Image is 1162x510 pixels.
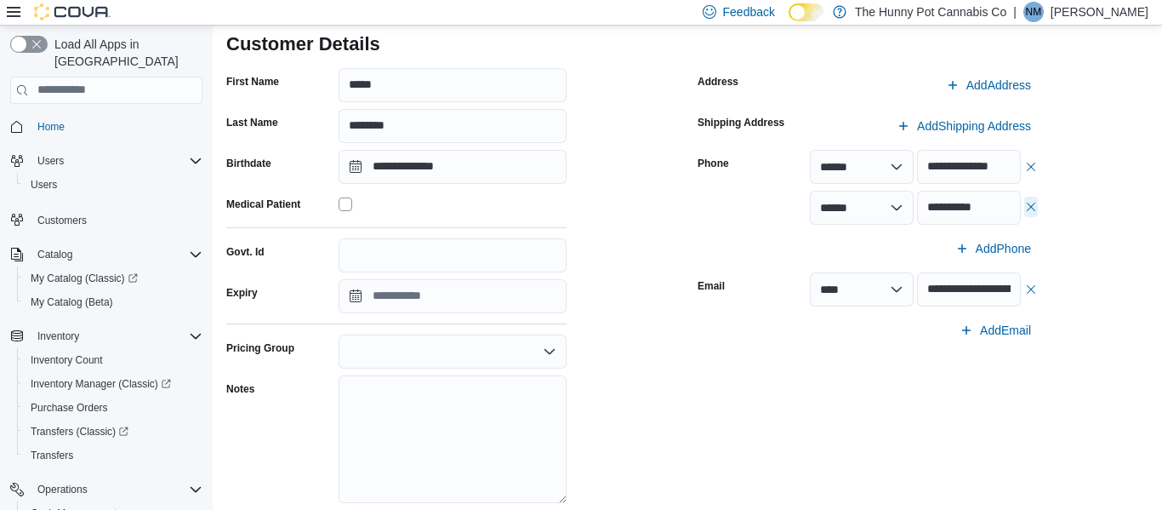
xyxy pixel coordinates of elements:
[24,374,178,394] a: Inventory Manager (Classic)
[890,109,1038,143] button: AddShipping Address
[24,421,202,442] span: Transfers (Classic)
[723,3,775,20] span: Feedback
[37,154,64,168] span: Users
[24,292,120,312] a: My Catalog (Beta)
[698,279,725,293] label: Email
[789,3,824,21] input: Dark Mode
[3,114,209,139] button: Home
[226,341,294,355] label: Pricing Group
[24,398,115,418] a: Purchase Orders
[226,198,300,211] label: Medical Patient
[698,157,729,170] label: Phone
[31,326,86,347] button: Inventory
[226,75,279,89] label: First Name
[31,401,108,415] span: Purchase Orders
[24,175,64,195] a: Users
[698,116,784,129] label: Shipping Address
[37,120,65,134] span: Home
[37,329,79,343] span: Inventory
[31,479,202,500] span: Operations
[948,232,1038,266] button: AddPhone
[24,350,202,370] span: Inventory Count
[48,36,202,70] span: Load All Apps in [GEOGRAPHIC_DATA]
[31,178,57,192] span: Users
[226,382,254,396] label: Notes
[17,444,209,467] button: Transfers
[37,214,87,227] span: Customers
[226,34,380,54] h3: Customer Details
[31,295,113,309] span: My Catalog (Beta)
[31,425,128,438] span: Transfers (Classic)
[31,116,202,137] span: Home
[17,173,209,197] button: Users
[339,279,567,313] input: Press the down key to open a popover containing a calendar.
[543,345,556,358] button: Open list of options
[17,348,209,372] button: Inventory Count
[17,396,209,420] button: Purchase Orders
[226,116,278,129] label: Last Name
[980,322,1031,339] span: Add Email
[17,372,209,396] a: Inventory Manager (Classic)
[37,248,72,261] span: Catalog
[17,420,209,444] a: Transfers (Classic)
[917,117,1031,135] span: Add Shipping Address
[1051,2,1148,22] p: [PERSON_NAME]
[31,244,79,265] button: Catalog
[31,377,171,391] span: Inventory Manager (Classic)
[339,150,567,184] input: Press the down key to open a popover containing a calendar.
[226,286,258,300] label: Expiry
[17,266,209,290] a: My Catalog (Classic)
[31,449,73,462] span: Transfers
[31,151,71,171] button: Users
[31,272,138,285] span: My Catalog (Classic)
[17,290,209,314] button: My Catalog (Beta)
[3,149,209,173] button: Users
[24,268,145,289] a: My Catalog (Classic)
[24,175,202,195] span: Users
[31,479,94,500] button: Operations
[698,75,738,89] label: Address
[3,324,209,348] button: Inventory
[966,77,1031,94] span: Add Address
[1013,2,1017,22] p: |
[37,483,88,496] span: Operations
[31,209,202,230] span: Customers
[226,157,271,170] label: Birthdate
[34,3,111,20] img: Cova
[24,421,135,442] a: Transfers (Classic)
[24,398,202,418] span: Purchase Orders
[1026,2,1042,22] span: NM
[31,151,202,171] span: Users
[31,244,202,265] span: Catalog
[3,207,209,232] button: Customers
[789,21,789,22] span: Dark Mode
[1023,2,1044,22] div: Nick Miszuk
[31,117,71,137] a: Home
[24,350,110,370] a: Inventory Count
[24,445,80,466] a: Transfers
[953,313,1038,347] button: AddEmail
[226,245,265,259] label: Govt. Id
[31,210,94,231] a: Customers
[976,240,1031,257] span: Add Phone
[3,478,209,501] button: Operations
[31,326,202,347] span: Inventory
[855,2,1006,22] p: The Hunny Pot Cannabis Co
[31,353,103,367] span: Inventory Count
[24,374,202,394] span: Inventory Manager (Classic)
[24,445,202,466] span: Transfers
[3,243,209,266] button: Catalog
[24,292,202,312] span: My Catalog (Beta)
[24,268,202,289] span: My Catalog (Classic)
[939,68,1038,102] button: AddAddress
